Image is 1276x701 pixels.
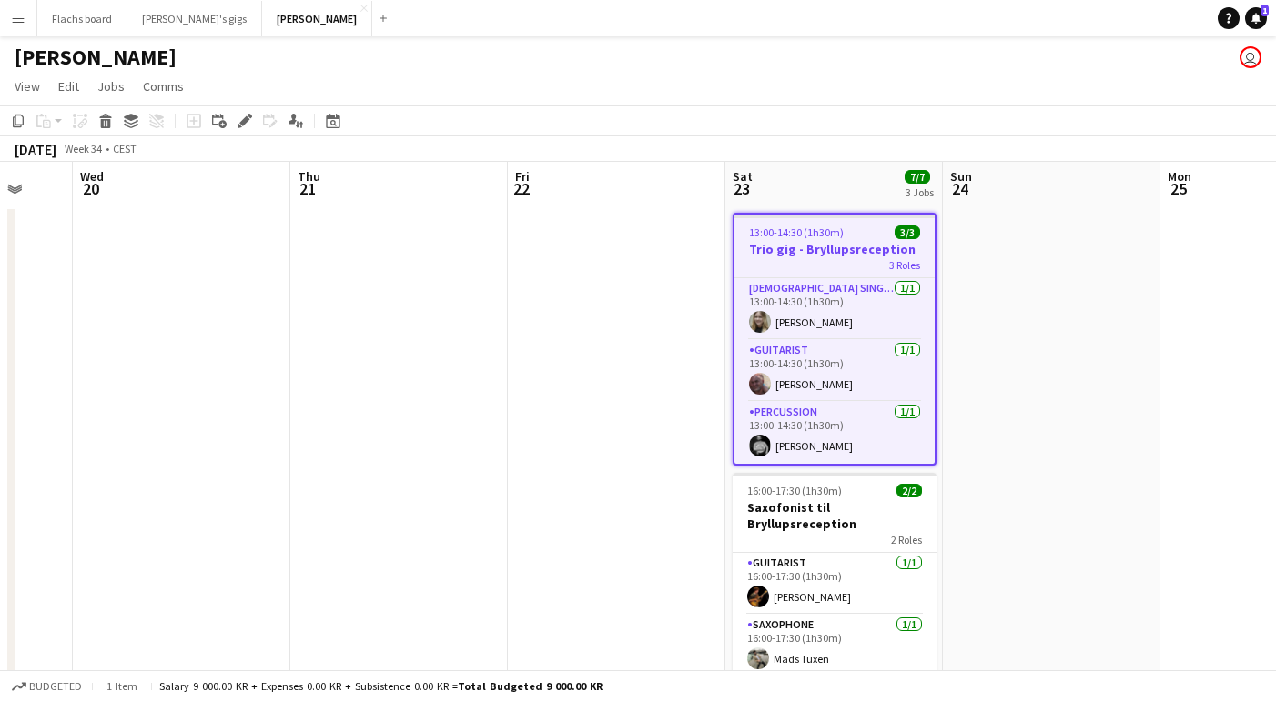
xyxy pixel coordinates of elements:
[51,75,86,98] a: Edit
[733,168,753,185] span: Sat
[136,75,191,98] a: Comms
[58,78,79,95] span: Edit
[734,241,935,257] h3: Trio gig - Bryllupsreception
[90,75,132,98] a: Jobs
[733,499,937,532] h3: Saxofonist til Bryllupsreception
[733,213,937,466] app-job-card: 13:00-14:30 (1h30m)3/3Trio gig - Bryllupsreception3 Roles[DEMOGRAPHIC_DATA] Singer1/113:00-14:30 ...
[15,78,40,95] span: View
[458,679,603,693] span: Total Budgeted 9 000.00 KR
[733,615,937,676] app-card-role: Saxophone1/116:00-17:30 (1h30m)Mads Tuxen
[1168,168,1191,185] span: Mon
[97,78,125,95] span: Jobs
[734,278,935,340] app-card-role: [DEMOGRAPHIC_DATA] Singer1/113:00-14:30 (1h30m)[PERSON_NAME]
[143,78,184,95] span: Comms
[113,142,137,155] div: CEST
[891,533,922,546] span: 2 Roles
[1165,178,1191,199] span: 25
[730,178,753,199] span: 23
[906,185,934,199] div: 3 Jobs
[896,484,922,497] span: 2/2
[60,142,106,155] span: Week 34
[733,473,937,676] app-job-card: 16:00-17:30 (1h30m)2/2Saxofonist til Bryllupsreception2 RolesGuitarist1/116:00-17:30 (1h30m)[PERS...
[749,225,844,239] span: 13:00-14:30 (1h30m)
[262,1,372,36] button: [PERSON_NAME]
[37,1,127,36] button: Flachs board
[159,679,603,693] div: Salary 9 000.00 KR + Expenses 0.00 KR + Subsistence 0.00 KR =
[512,178,530,199] span: 22
[15,140,56,158] div: [DATE]
[29,680,82,693] span: Budgeted
[734,340,935,402] app-card-role: Guitarist1/113:00-14:30 (1h30m)[PERSON_NAME]
[733,553,937,615] app-card-role: Guitarist1/116:00-17:30 (1h30m)[PERSON_NAME]
[1245,7,1267,29] a: 1
[1261,5,1269,16] span: 1
[1240,46,1261,68] app-user-avatar: Asger Søgaard Hajslund
[295,178,320,199] span: 21
[7,75,47,98] a: View
[77,178,104,199] span: 20
[515,168,530,185] span: Fri
[9,676,85,696] button: Budgeted
[895,225,920,239] span: 3/3
[127,1,262,36] button: [PERSON_NAME]'s gigs
[15,44,177,71] h1: [PERSON_NAME]
[734,402,935,464] app-card-role: Percussion1/113:00-14:30 (1h30m)[PERSON_NAME]
[905,170,930,184] span: 7/7
[747,484,842,497] span: 16:00-17:30 (1h30m)
[80,168,104,185] span: Wed
[298,168,320,185] span: Thu
[950,168,972,185] span: Sun
[947,178,972,199] span: 24
[100,679,144,693] span: 1 item
[889,258,920,272] span: 3 Roles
